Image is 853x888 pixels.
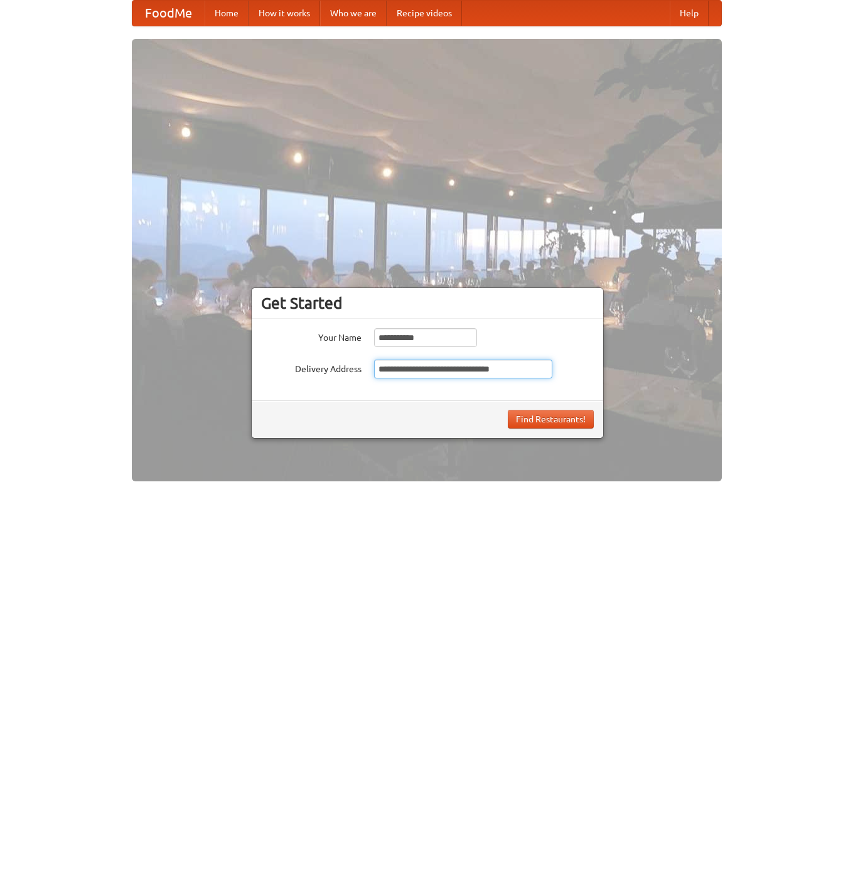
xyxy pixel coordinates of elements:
a: How it works [249,1,320,26]
a: Who we are [320,1,387,26]
a: Home [205,1,249,26]
button: Find Restaurants! [508,410,594,429]
a: Help [670,1,709,26]
a: FoodMe [132,1,205,26]
label: Your Name [261,328,362,344]
a: Recipe videos [387,1,462,26]
h3: Get Started [261,294,594,313]
label: Delivery Address [261,360,362,375]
